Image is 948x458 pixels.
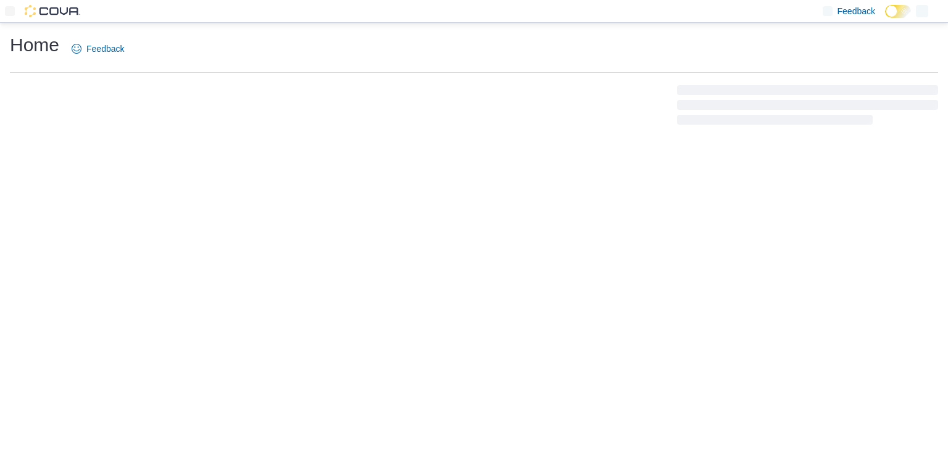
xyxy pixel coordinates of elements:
span: Dark Mode [885,18,886,19]
a: Feedback [67,36,129,61]
span: Loading [677,88,938,127]
input: Dark Mode [885,5,911,18]
span: Feedback [838,5,875,17]
h1: Home [10,33,59,57]
img: Cova [25,5,80,17]
span: Feedback [86,43,124,55]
